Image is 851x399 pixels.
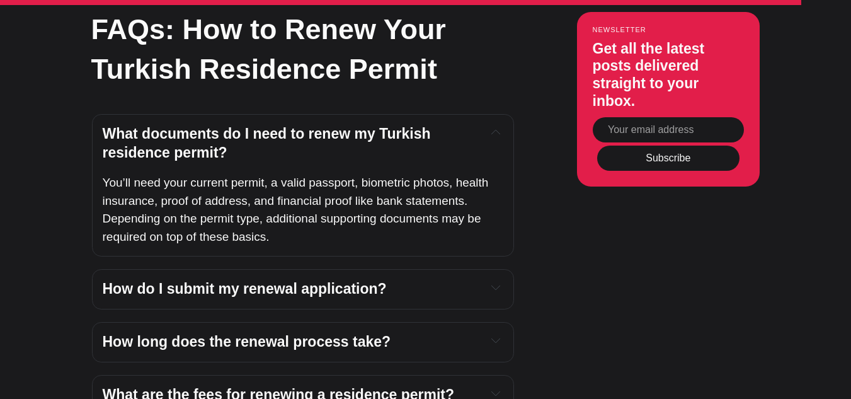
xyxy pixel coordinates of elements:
span: How do I submit my renewal application? [103,280,387,297]
button: Expand toggle to read content [489,280,503,295]
span: You’ll need your current permit, a valid passport, biometric photos, health insurance, proof of a... [103,176,492,243]
h3: Get all the latest posts delivered straight to your inbox. [593,40,744,110]
button: Expand toggle to read content [489,125,503,140]
button: Expand toggle to read content [489,333,503,348]
button: Subscribe [597,146,740,171]
span: What documents do I need to renew my Turkish residence permit? [103,125,435,161]
span: How long does the renewal process take? [103,333,391,350]
input: Your email address [593,117,744,142]
strong: FAQs: How to Renew Your Turkish Residence Permit [91,13,446,85]
small: Newsletter [593,26,744,33]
